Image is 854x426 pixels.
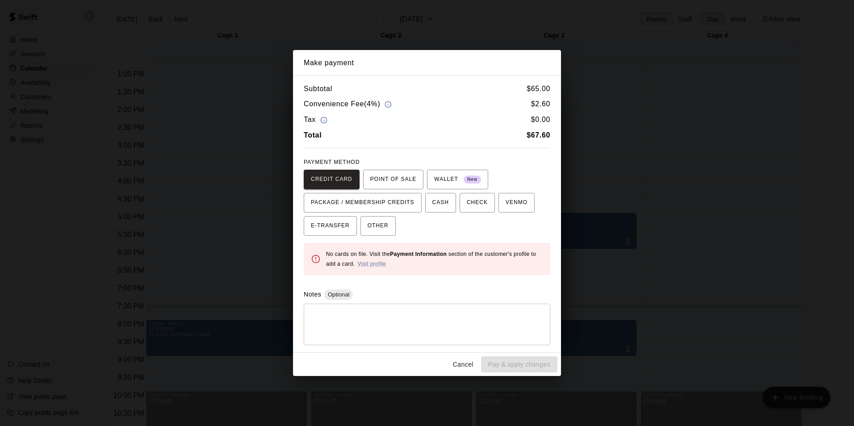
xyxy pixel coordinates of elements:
[360,216,396,236] button: OTHER
[368,219,389,233] span: OTHER
[390,251,447,257] b: Payment Information
[304,170,360,189] button: CREDIT CARD
[304,193,422,213] button: PACKAGE / MEMBERSHIP CREDITS
[460,193,495,213] button: CHECK
[427,170,488,189] button: WALLET New
[432,196,449,210] span: CASH
[304,114,330,126] h6: Tax
[304,291,321,298] label: Notes
[464,174,481,186] span: New
[311,196,414,210] span: PACKAGE / MEMBERSHIP CREDITS
[311,219,350,233] span: E-TRANSFER
[357,261,386,267] a: Visit profile
[311,172,352,187] span: CREDIT CARD
[425,193,456,213] button: CASH
[293,50,561,76] h2: Make payment
[449,356,477,373] button: Cancel
[531,114,550,126] h6: $ 0.00
[434,172,481,187] span: WALLET
[326,251,536,267] span: No cards on file. Visit the section of the customer's profile to add a card.
[304,131,322,139] b: Total
[363,170,423,189] button: POINT OF SALE
[304,216,357,236] button: E-TRANSFER
[498,193,535,213] button: VENMO
[506,196,527,210] span: VENMO
[370,172,416,187] span: POINT OF SALE
[324,291,353,298] span: Optional
[527,83,550,95] h6: $ 65.00
[531,98,550,110] h6: $ 2.60
[467,196,488,210] span: CHECK
[304,83,332,95] h6: Subtotal
[304,98,394,110] h6: Convenience Fee ( 4% )
[527,131,550,139] b: $ 67.60
[304,159,360,165] span: PAYMENT METHOD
